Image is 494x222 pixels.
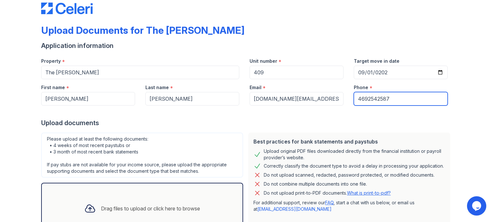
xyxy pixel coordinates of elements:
label: First name [41,84,65,91]
label: Phone [354,84,368,91]
a: FAQ [325,200,334,205]
p: Do not upload print-to-PDF documents. [264,190,391,196]
div: Best practices for bank statements and paystubs [253,138,445,145]
label: Target move in date [354,58,399,64]
label: Unit number [250,58,277,64]
iframe: chat widget [467,196,488,216]
div: Do not combine multiple documents into one file. [264,180,367,188]
img: CE_Logo_Blue-a8612792a0a2168367f1c8372b55b34899dd931a85d93a1a3d3e32e68fde9ad4.png [41,3,93,14]
div: Correctly classify the document type to avoid a delay in processing your application. [264,162,444,170]
p: For additional support, review our , start a chat with us below, or email us at [253,199,445,212]
div: Do not upload scanned, redacted, password protected, or modified documents. [264,171,435,179]
label: Email [250,84,261,91]
label: Last name [145,84,169,91]
div: Application information [41,41,453,50]
div: Please upload at least the following documents: • 4 weeks of most recent paystubs or • 3 month of... [41,133,243,178]
a: What is print-to-pdf? [347,190,391,196]
label: Property [41,58,61,64]
div: Upload original PDF files downloaded directly from the financial institution or payroll provider’... [264,148,445,161]
div: Upload documents [41,118,453,127]
div: Drag files to upload or click here to browse [101,205,200,212]
a: [EMAIL_ADDRESS][DOMAIN_NAME] [257,206,332,212]
div: Upload Documents for The [PERSON_NAME] [41,24,244,36]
